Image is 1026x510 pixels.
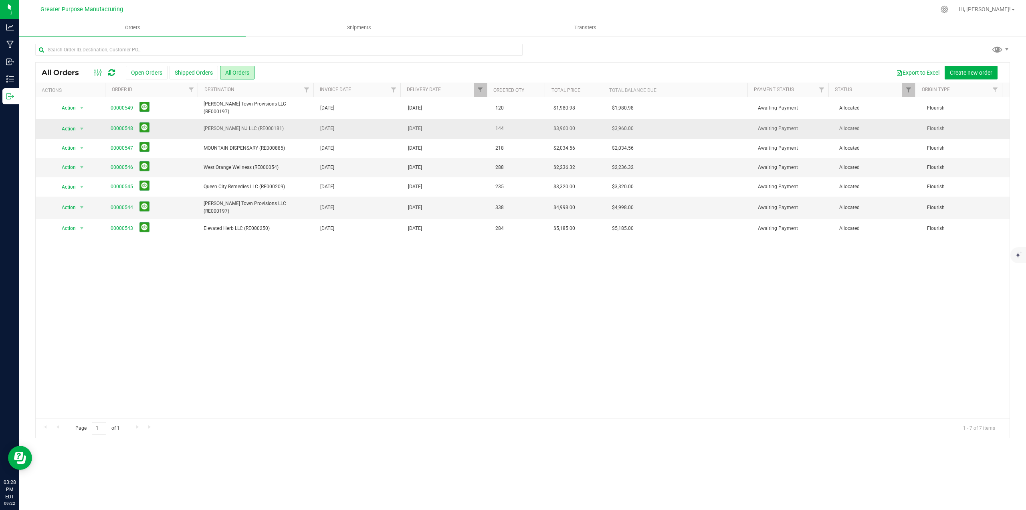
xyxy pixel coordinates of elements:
span: [DATE] [320,104,334,112]
span: Hi, [PERSON_NAME]! [959,6,1011,12]
a: Orders [19,19,246,36]
span: [DATE] [408,125,422,132]
span: Flourish [927,183,1005,191]
span: Create new order [950,69,992,76]
span: $2,034.56 [612,144,634,152]
span: select [77,223,87,234]
button: Export to Excel [891,66,945,79]
input: 1 [92,422,106,435]
span: [DATE] [320,204,334,211]
span: Allocated [839,183,917,191]
span: [DATE] [320,144,334,152]
th: Total Balance Due [603,83,747,97]
span: Awaiting Payment [758,164,830,171]
a: Payment Status [754,87,794,92]
span: Action [55,123,76,134]
span: [DATE] [408,104,422,112]
a: Transfers [472,19,699,36]
a: 00000547 [111,144,133,152]
span: Flourish [927,144,1005,152]
a: Filter [902,83,915,97]
span: [PERSON_NAME] NJ LLC (RE000181) [204,125,311,132]
span: [DATE] [320,125,334,132]
span: $3,320.00 [553,183,575,191]
span: Awaiting Payment [758,183,830,191]
button: All Orders [220,66,254,79]
a: Order ID [112,87,132,92]
span: $5,185.00 [612,225,634,232]
inline-svg: Inbound [6,58,14,66]
span: Flourish [927,104,1005,112]
span: $4,998.00 [553,204,575,211]
span: Awaiting Payment [758,104,830,112]
span: [DATE] [408,225,422,232]
span: 288 [495,164,504,171]
span: [PERSON_NAME] Town Provisions LLC (RE000197) [204,100,311,116]
span: Orders [114,24,151,31]
span: Flourish [927,125,1005,132]
a: 00000545 [111,183,133,191]
span: Elevated Herb LLC (RE000250) [204,225,311,232]
span: [DATE] [320,164,334,171]
span: $1,980.98 [612,104,634,112]
span: Allocated [839,164,917,171]
span: Action [55,181,76,193]
span: $3,320.00 [612,183,634,191]
span: [DATE] [408,183,422,191]
a: Destination [204,87,234,92]
a: Filter [989,83,1002,97]
a: Filter [300,83,313,97]
button: Create new order [945,66,998,79]
span: Flourish [927,164,1005,171]
a: 00000548 [111,125,133,132]
span: select [77,162,87,173]
span: Awaiting Payment [758,144,830,152]
a: Shipments [246,19,472,36]
a: Delivery Date [407,87,441,92]
span: $2,236.32 [553,164,575,171]
span: 1 - 7 of 7 items [957,422,1002,434]
span: [DATE] [320,225,334,232]
span: [DATE] [408,164,422,171]
span: Allocated [839,225,917,232]
span: Allocated [839,125,917,132]
a: Origin Type [922,87,950,92]
span: select [77,202,87,213]
a: Total Price [551,87,580,93]
span: $4,998.00 [612,204,634,211]
span: MOUNTAIN DISPENSARY (RE000885) [204,144,311,152]
input: Search Order ID, Destination, Customer PO... [35,44,523,56]
a: Filter [387,83,400,97]
span: 338 [495,204,504,211]
span: Awaiting Payment [758,225,830,232]
a: 00000544 [111,204,133,211]
inline-svg: Analytics [6,23,14,31]
inline-svg: Manufacturing [6,41,14,49]
span: $1,980.98 [553,104,575,112]
span: Flourish [927,204,1005,211]
span: $3,960.00 [612,125,634,132]
span: $5,185.00 [553,225,575,232]
a: Status [835,87,852,92]
a: Filter [474,83,487,97]
a: 00000543 [111,225,133,232]
iframe: Resource center [8,446,32,470]
span: [DATE] [408,144,422,152]
span: Shipments [336,24,382,31]
span: select [77,123,87,134]
span: $3,960.00 [553,125,575,132]
span: All Orders [42,68,87,77]
span: Awaiting Payment [758,204,830,211]
span: Allocated [839,104,917,112]
span: Action [55,142,76,154]
p: 03:28 PM EDT [4,479,16,500]
span: [PERSON_NAME] Town Provisions LLC (RE000197) [204,200,311,215]
div: Actions [42,87,102,93]
span: $2,034.56 [553,144,575,152]
span: Greater Purpose Manufacturing [40,6,123,13]
a: Invoice Date [320,87,351,92]
span: Action [55,223,76,234]
button: Open Orders [126,66,168,79]
span: select [77,142,87,154]
a: Ordered qty [493,87,524,93]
